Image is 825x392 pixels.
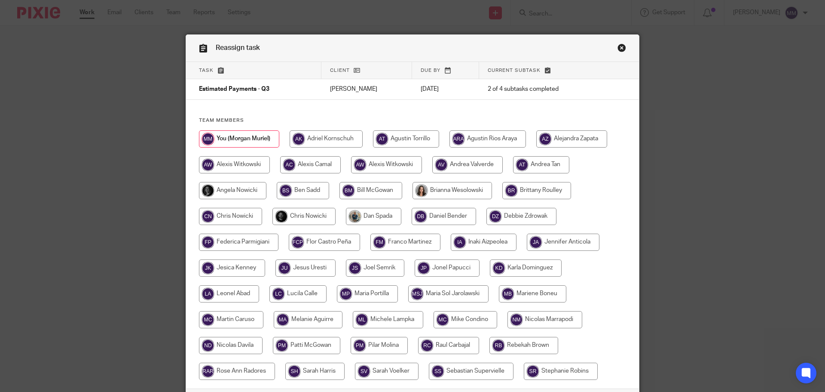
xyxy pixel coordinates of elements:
span: Estimated Payments - Q3 [199,86,269,93]
h4: Team members [199,117,626,124]
p: [PERSON_NAME] [330,85,403,93]
span: Current subtask [488,68,541,73]
span: Client [330,68,350,73]
span: Task [199,68,214,73]
p: [DATE] [421,85,471,93]
span: Reassign task [216,44,260,51]
span: Due by [421,68,440,73]
td: 2 of 4 subtasks completed [479,79,603,100]
a: Close this dialog window [617,43,626,55]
